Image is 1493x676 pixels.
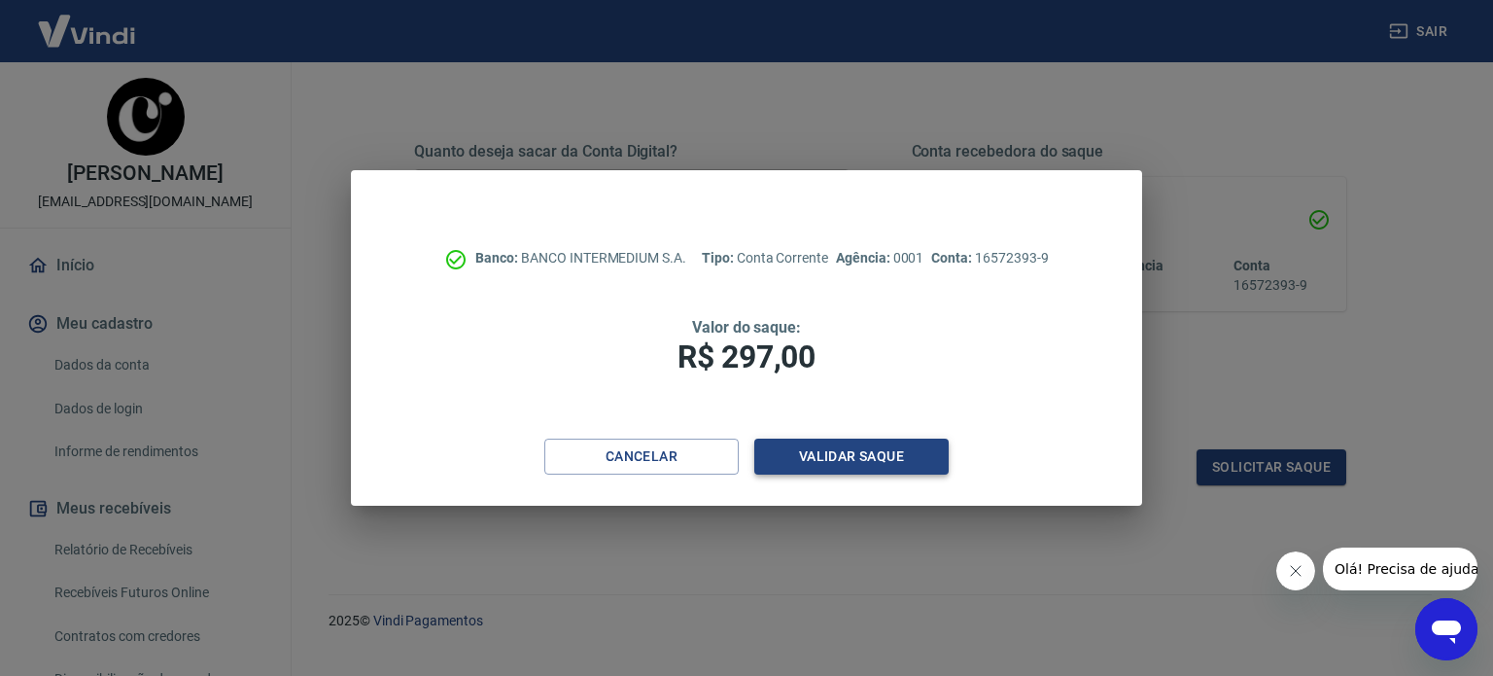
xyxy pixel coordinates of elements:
[12,14,163,29] span: Olá! Precisa de ajuda?
[702,250,737,266] span: Tipo:
[836,248,923,268] p: 0001
[754,439,949,475] button: Validar saque
[1323,548,1477,590] iframe: Mensagem da empresa
[702,248,828,268] p: Conta Corrente
[1415,598,1477,660] iframe: Botão para abrir a janela de mensagens
[475,248,686,268] p: BANCO INTERMEDIUM S.A.
[475,250,521,266] span: Banco:
[544,439,739,475] button: Cancelar
[692,318,801,337] span: Valor do saque:
[836,250,893,266] span: Agência:
[931,248,1048,268] p: 16572393-9
[931,250,975,266] span: Conta:
[677,338,816,375] span: R$ 297,00
[1276,551,1315,590] iframe: Fechar mensagem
